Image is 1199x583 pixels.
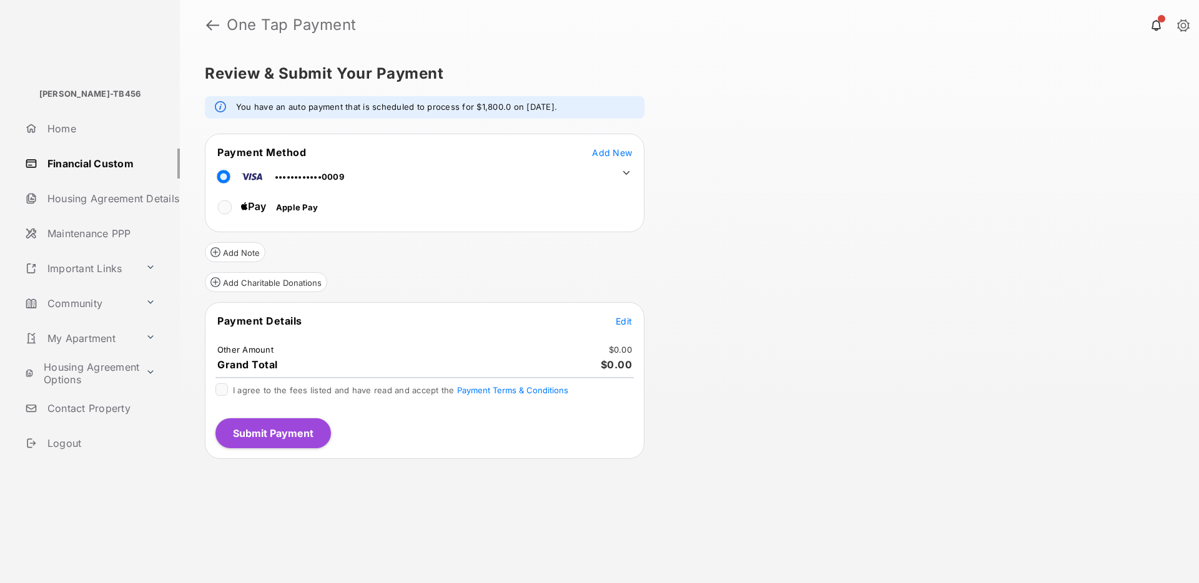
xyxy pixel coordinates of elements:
[616,315,632,327] button: Edit
[20,149,180,179] a: Financial Custom
[217,315,302,327] span: Payment Details
[20,288,141,318] a: Community
[616,316,632,326] span: Edit
[592,147,632,158] span: Add New
[20,393,180,423] a: Contact Property
[233,385,568,395] span: I agree to the fees listed and have read and accept the
[205,242,265,262] button: Add Note
[608,344,633,355] td: $0.00
[217,344,274,355] td: Other Amount
[20,184,180,213] a: Housing Agreement Details
[457,385,568,395] button: I agree to the fees listed and have read and accept the
[20,253,141,283] a: Important Links
[20,218,180,248] a: Maintenance PPP
[20,358,141,388] a: Housing Agreement Options
[20,428,180,458] a: Logout
[601,358,633,371] span: $0.00
[227,17,357,32] strong: One Tap Payment
[275,172,344,182] span: ••••••••••••0009
[276,202,318,212] span: Apple Pay
[205,66,1164,81] h5: Review & Submit Your Payment
[236,101,557,114] em: You have an auto payment that is scheduled to process for $1,800.0 on [DATE].
[20,114,180,144] a: Home
[20,323,141,353] a: My Apartment
[592,146,632,159] button: Add New
[217,358,278,371] span: Grand Total
[217,146,306,159] span: Payment Method
[215,418,331,448] button: Submit Payment
[39,88,141,100] p: [PERSON_NAME]-TB456
[205,272,327,292] button: Add Charitable Donations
